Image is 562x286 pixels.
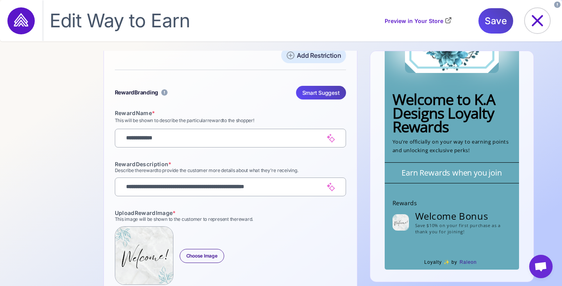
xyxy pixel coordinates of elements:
span: reward [142,167,157,173]
div: Add Restriction [297,51,341,60]
div: This image will be shown to the customer to represent the . [115,217,346,222]
span: reward [237,216,252,222]
span: Smart Suggest [302,86,340,99]
span: Reward [115,161,136,167]
div: Name [115,109,346,117]
div: Upload Image [115,209,346,217]
img: Flash%20Sale%20(7).png [115,226,173,285]
div: Open chat [529,255,553,278]
img: magic.d42cba1e.svg [327,183,335,191]
span: Reward [115,110,136,116]
div: Description [115,160,346,168]
span: Reward [115,89,135,96]
img: magic.d42cba1e.svg [327,134,335,142]
span: Choose Image [186,252,218,259]
span: Save [485,8,507,34]
div: Branding [115,88,159,97]
span: Edit Way to Earn [50,9,190,32]
div: Describe the to provide the customer more details about what they're receiving. [115,168,346,173]
span: reward [207,117,223,123]
a: Preview in Your Store [385,17,452,25]
div: This will be shown to describe the particular to the shopper! [115,117,346,124]
span: Reward [135,210,156,216]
